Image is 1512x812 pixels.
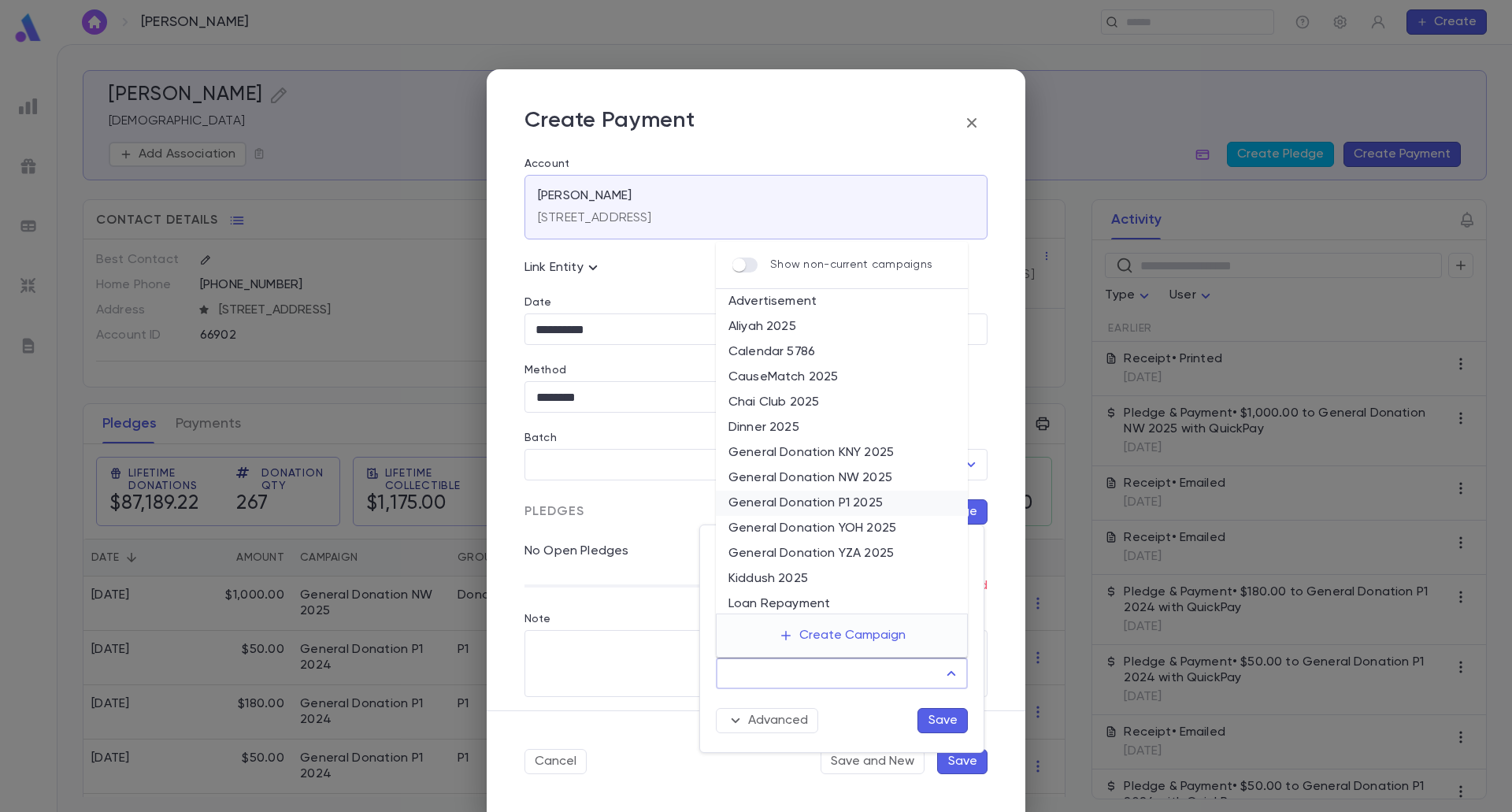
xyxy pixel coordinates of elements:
[917,708,968,733] button: Save
[716,465,968,491] li: General Donation NW 2025
[716,314,968,339] li: Aliyah 2025
[716,339,968,365] li: Calendar 5786
[716,541,968,566] li: General Donation YZA 2025
[716,491,968,516] li: General Donation P1 2025
[770,258,932,271] p: Show non-current campaigns
[716,566,968,591] li: Kiddush 2025
[716,390,968,415] li: Chai Club 2025
[716,516,968,541] li: General Donation YOH 2025
[716,440,968,465] li: General Donation KNY 2025
[716,591,968,617] li: Loan Repayment
[716,365,968,390] li: CauseMatch 2025
[716,289,968,314] li: Advertisement
[940,662,962,684] button: Close
[716,708,818,733] button: Advanced
[716,415,968,440] li: Dinner 2025
[766,621,918,651] button: Create Campaign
